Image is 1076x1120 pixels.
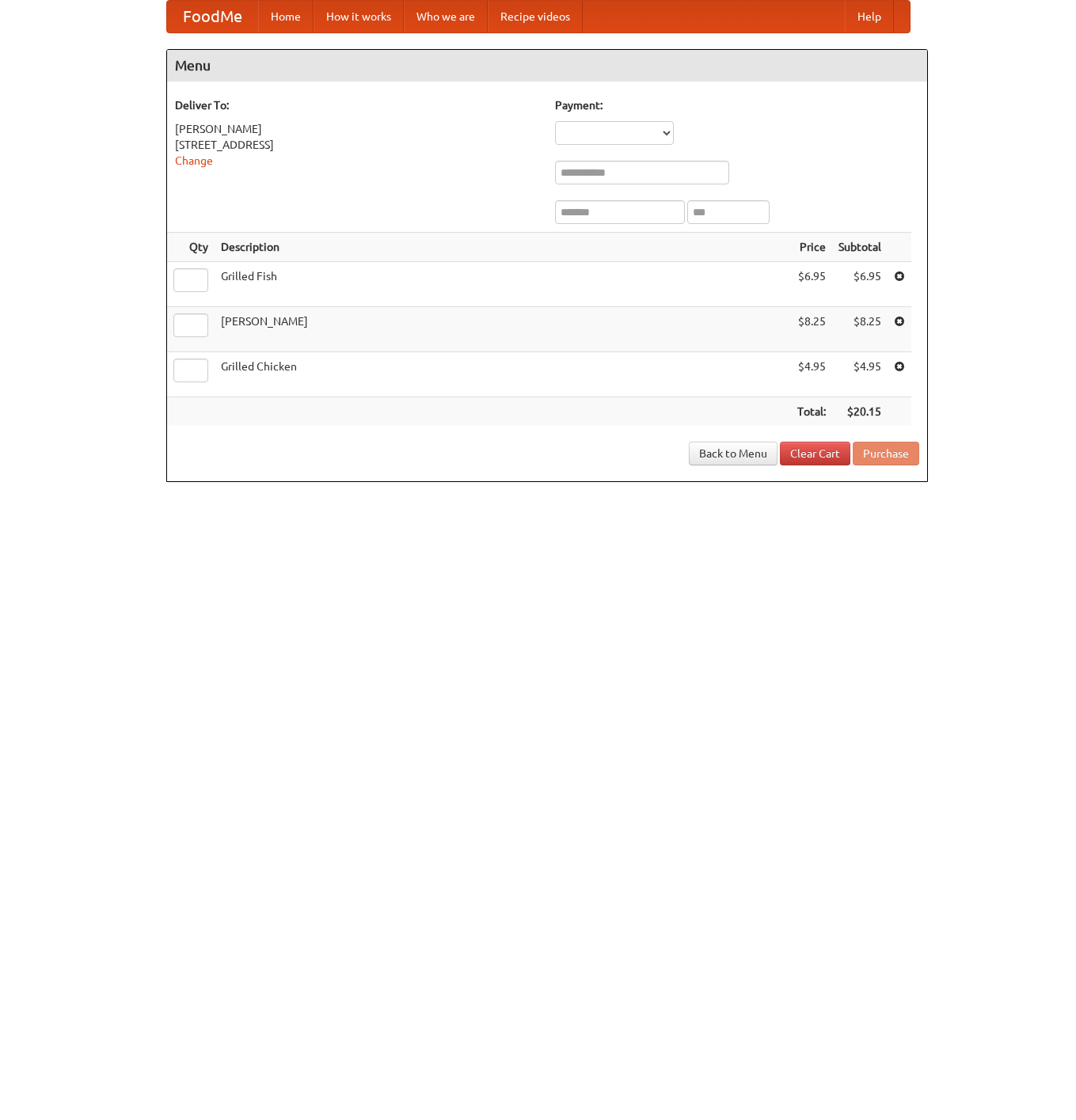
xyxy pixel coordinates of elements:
[167,50,927,82] h4: Menu
[215,307,791,352] td: [PERSON_NAME]
[780,442,850,465] a: Clear Cart
[791,352,832,397] td: $4.95
[488,1,583,32] a: Recipe videos
[314,1,404,32] a: How it works
[555,97,919,113] h5: Payment:
[175,137,539,153] div: [STREET_ADDRESS]
[175,97,539,113] h5: Deliver To:
[175,154,213,167] a: Change
[791,307,832,352] td: $8.25
[215,352,791,397] td: Grilled Chicken
[258,1,314,32] a: Home
[404,1,488,32] a: Who we are
[215,262,791,307] td: Grilled Fish
[791,233,832,262] th: Price
[791,262,832,307] td: $6.95
[832,233,888,262] th: Subtotal
[689,442,778,465] a: Back to Menu
[791,397,832,427] th: Total:
[167,1,258,32] a: FoodMe
[832,307,888,352] td: $8.25
[853,442,919,465] button: Purchase
[215,233,791,262] th: Description
[832,397,888,427] th: $20.15
[845,1,894,32] a: Help
[175,121,539,137] div: [PERSON_NAME]
[832,352,888,397] td: $4.95
[167,233,215,262] th: Qty
[832,262,888,307] td: $6.95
